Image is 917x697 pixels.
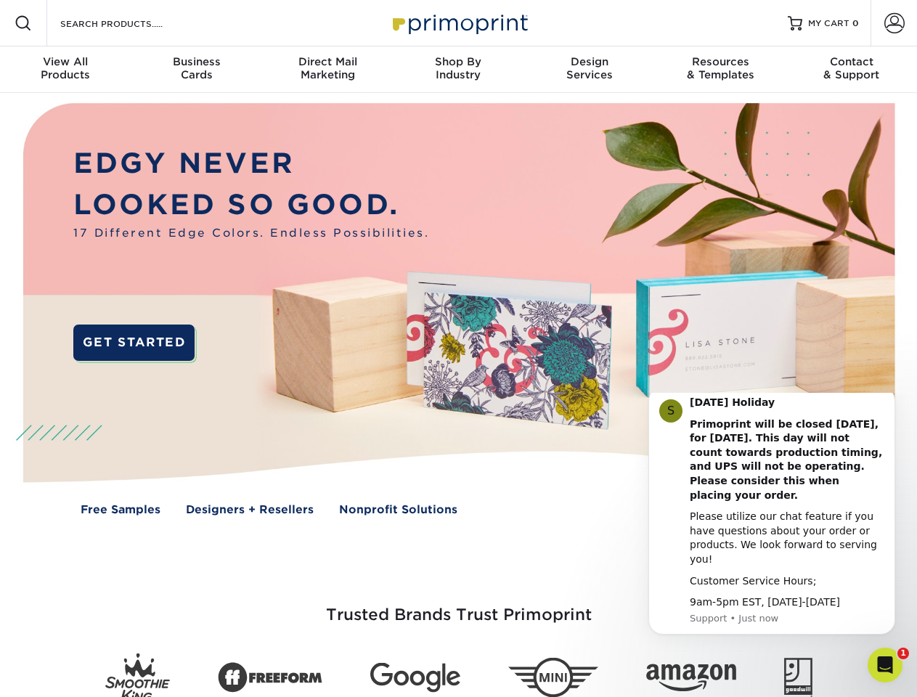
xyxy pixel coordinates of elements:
[339,502,457,518] a: Nonprofit Solutions
[73,184,429,226] p: LOOKED SO GOOD.
[186,502,314,518] a: Designers + Resellers
[34,571,884,642] h3: Trusted Brands Trust Primoprint
[131,55,261,81] div: Cards
[627,393,917,658] iframe: Intercom notifications message
[63,203,258,217] div: 9am-5pm EST, [DATE]-[DATE]
[524,55,655,81] div: Services
[655,55,786,68] span: Resources
[786,55,917,81] div: & Support
[73,143,429,184] p: EDGY NEVER
[131,55,261,68] span: Business
[370,663,460,693] img: Google
[897,648,909,659] span: 1
[262,55,393,81] div: Marketing
[786,46,917,93] a: Contact& Support
[63,4,148,15] b: [DATE] Holiday
[655,55,786,81] div: & Templates
[63,25,256,108] b: Primoprint will be closed [DATE], for [DATE]. This day will not count towards production timing, ...
[63,182,258,196] div: Customer Service Hours;
[393,55,523,68] span: Shop By
[63,117,258,174] div: Please utilize our chat feature if you have questions about your order or products. We look forwa...
[852,18,859,28] span: 0
[131,46,261,93] a: BusinessCards
[81,502,160,518] a: Free Samples
[33,7,56,30] div: Profile image for Support
[262,55,393,68] span: Direct Mail
[4,653,123,692] iframe: Google Customer Reviews
[646,664,736,692] img: Amazon
[868,648,902,682] iframe: Intercom live chat
[262,46,393,93] a: Direct MailMarketing
[73,225,429,242] span: 17 Different Edge Colors. Endless Possibilities.
[786,55,917,68] span: Contact
[524,55,655,68] span: Design
[393,46,523,93] a: Shop ByIndustry
[59,15,200,32] input: SEARCH PRODUCTS.....
[386,7,531,38] img: Primoprint
[63,3,258,217] div: Message content
[808,17,849,30] span: MY CART
[393,55,523,81] div: Industry
[784,658,812,697] img: Goodwill
[63,219,258,232] p: Message from Support, sent Just now
[524,46,655,93] a: DesignServices
[655,46,786,93] a: Resources& Templates
[73,325,195,361] a: GET STARTED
